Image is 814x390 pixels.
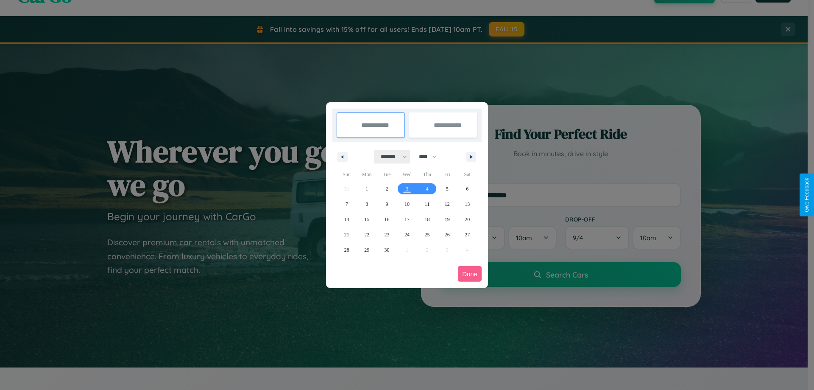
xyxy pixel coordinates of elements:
span: 3 [406,181,408,196]
button: 30 [377,242,397,258]
button: 20 [457,212,477,227]
span: 30 [385,242,390,258]
span: 9 [386,196,388,212]
button: 26 [437,227,457,242]
span: 21 [344,227,349,242]
span: Tue [377,168,397,181]
span: 4 [426,181,428,196]
span: 20 [465,212,470,227]
span: Sat [457,168,477,181]
span: Sun [337,168,357,181]
button: 8 [357,196,376,212]
button: 18 [417,212,437,227]
button: 12 [437,196,457,212]
button: 4 [417,181,437,196]
button: 22 [357,227,376,242]
button: 11 [417,196,437,212]
span: 15 [364,212,369,227]
span: 8 [365,196,368,212]
button: 15 [357,212,376,227]
button: 27 [457,227,477,242]
span: 6 [466,181,468,196]
button: 21 [337,227,357,242]
button: 5 [437,181,457,196]
button: 3 [397,181,417,196]
span: 16 [385,212,390,227]
span: 24 [404,227,410,242]
button: 13 [457,196,477,212]
span: 5 [446,181,449,196]
button: 17 [397,212,417,227]
span: Wed [397,168,417,181]
button: 23 [377,227,397,242]
span: 10 [404,196,410,212]
button: 9 [377,196,397,212]
button: 28 [337,242,357,258]
span: 17 [404,212,410,227]
span: 2 [386,181,388,196]
span: 11 [425,196,430,212]
button: 2 [377,181,397,196]
div: Give Feedback [804,178,810,212]
button: 25 [417,227,437,242]
span: 19 [445,212,450,227]
span: 23 [385,227,390,242]
span: Thu [417,168,437,181]
button: 7 [337,196,357,212]
span: 27 [465,227,470,242]
button: 6 [457,181,477,196]
span: 25 [424,227,429,242]
span: 18 [424,212,429,227]
span: Fri [437,168,457,181]
button: Done [458,266,482,282]
span: 29 [364,242,369,258]
span: Mon [357,168,376,181]
span: 26 [445,227,450,242]
button: 29 [357,242,376,258]
span: 14 [344,212,349,227]
button: 14 [337,212,357,227]
span: 7 [346,196,348,212]
button: 16 [377,212,397,227]
span: 1 [365,181,368,196]
button: 24 [397,227,417,242]
span: 22 [364,227,369,242]
span: 13 [465,196,470,212]
button: 10 [397,196,417,212]
button: 19 [437,212,457,227]
span: 12 [445,196,450,212]
span: 28 [344,242,349,258]
button: 1 [357,181,376,196]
